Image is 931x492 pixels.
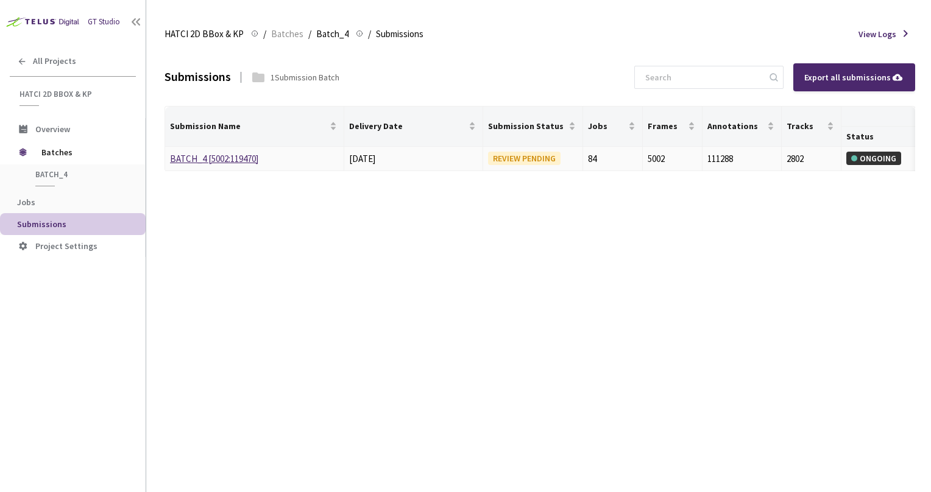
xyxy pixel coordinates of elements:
[344,107,484,147] th: Delivery Date
[19,89,129,99] span: HATCI 2D BBox & KP
[588,121,626,131] span: Jobs
[483,107,582,147] th: Submission Status
[643,107,703,147] th: Frames
[35,241,97,251] span: Project Settings
[271,71,339,83] div: 1 Submission Batch
[707,121,765,131] span: Annotations
[782,107,841,147] th: Tracks
[17,219,66,230] span: Submissions
[588,152,637,166] div: 84
[648,152,697,166] div: 5002
[41,140,125,164] span: Batches
[638,66,768,88] input: Search
[269,27,306,40] a: Batches
[316,27,349,41] span: Batch_4
[165,68,231,86] div: Submissions
[349,121,467,131] span: Delivery Date
[170,153,258,164] a: BATCH_4 [5002:119470]
[33,56,76,66] span: All Projects
[263,27,266,41] li: /
[583,107,643,147] th: Jobs
[165,27,244,41] span: HATCI 2D BBox & KP
[488,121,565,131] span: Submission Status
[703,107,782,147] th: Annotations
[376,27,423,41] span: Submissions
[17,197,35,208] span: Jobs
[368,27,371,41] li: /
[787,121,824,131] span: Tracks
[804,71,904,84] div: Export all submissions
[787,152,836,166] div: 2802
[170,121,327,131] span: Submission Name
[707,152,777,166] div: 111288
[165,107,344,147] th: Submission Name
[349,152,478,166] div: [DATE]
[271,27,303,41] span: Batches
[35,124,70,135] span: Overview
[35,169,126,180] span: Batch_4
[88,16,120,28] div: GT Studio
[488,152,561,165] div: REVIEW PENDING
[846,152,901,165] div: ONGOING
[858,28,896,40] span: View Logs
[648,121,685,131] span: Frames
[308,27,311,41] li: /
